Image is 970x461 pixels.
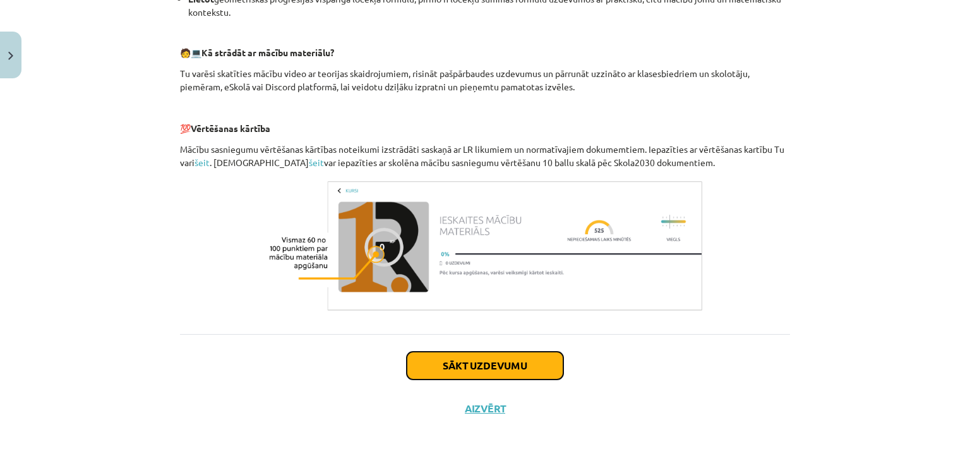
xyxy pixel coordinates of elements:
[180,46,790,59] p: 🧑 💻
[195,157,210,168] a: šeit
[180,67,790,93] p: Tu varēsi skatīties mācību video ar teorijas skaidrojumiem, risināt pašpārbaudes uzdevumus un pār...
[191,123,270,134] b: Vērtēšanas kārtība
[180,143,790,169] p: Mācību sasniegumu vērtēšanas kārtības noteikumi izstrādāti saskaņā ar LR likumiem un normatīvajie...
[8,52,13,60] img: icon-close-lesson-0947bae3869378f0d4975bcd49f059093ad1ed9edebbc8119c70593378902aed.svg
[180,122,790,135] p: 💯
[309,157,324,168] a: šeit
[461,402,509,415] button: Aizvērt
[407,352,563,380] button: Sākt uzdevumu
[201,47,334,58] b: Kā strādāt ar mācību materiālu?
